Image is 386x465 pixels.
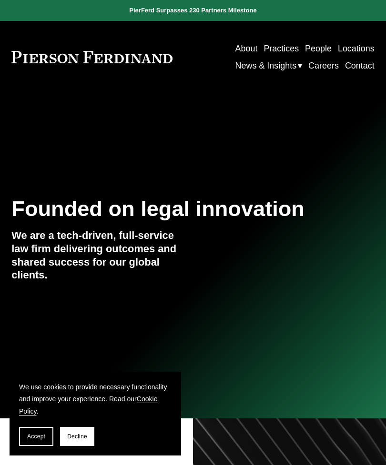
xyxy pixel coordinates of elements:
[235,40,258,57] a: About
[338,40,375,57] a: Locations
[235,57,303,74] a: folder dropdown
[235,58,297,73] span: News & Insights
[27,433,45,440] span: Accept
[11,197,314,221] h1: Founded on legal innovation
[19,381,172,417] p: We use cookies to provide necessary functionality and improve your experience. Read our .
[60,427,94,446] button: Decline
[345,57,375,74] a: Contact
[67,433,87,440] span: Decline
[10,372,181,455] section: Cookie banner
[11,229,193,282] h4: We are a tech-driven, full-service law firm delivering outcomes and shared success for our global...
[264,40,299,57] a: Practices
[19,395,157,415] a: Cookie Policy
[308,57,339,74] a: Careers
[305,40,332,57] a: People
[19,427,53,446] button: Accept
